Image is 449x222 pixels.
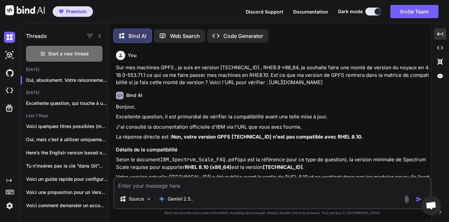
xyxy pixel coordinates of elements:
h2: [DATE] [21,90,108,95]
code: IBM_Spectrum_Scale_FAQ.pdf [160,156,237,163]
p: Oui, absolument. Votre raisonnement est ... [26,77,108,83]
strong: [TECHNICAL_ID] [263,164,303,170]
h3: Détails de la compatibilité [116,146,430,154]
strong: RHEL 8.10 (x86_64) [185,164,232,170]
img: premium [59,10,64,14]
p: Oui, mais c’est à utiliser uniquement en... [26,136,108,143]
button: Invite Team [390,5,438,18]
p: Voici un guide rapide pour configurer nfsd... [26,176,108,182]
p: Web Search [170,32,200,40]
p: Voici comment demander un accompagnement par un... [26,202,108,209]
p: Bind can provide inaccurate information, including about people. Always double-check its answers.... [113,210,431,215]
p: Voici quelques titres possibles (mon préféré en... [26,123,108,130]
span: Start a new thread [48,50,89,57]
strong: Non, votre version GPFS [TECHNICAL_ID] n'est pas compatible avec RHEL 8.10. [171,134,363,140]
img: attachment [403,195,410,203]
p: La réponse directe est : [116,133,430,141]
h2: [DATE] [21,67,108,72]
h6: You [128,52,137,59]
p: Here’s the English version based on your... [26,149,108,156]
p: Excellente question, qui touche à une pe... [26,100,108,107]
img: Gemini 2.5 Pro [158,196,165,202]
p: Bind AI [128,32,146,40]
p: Code Generator [223,32,263,40]
button: Documentation [293,8,328,15]
p: Votre version actuelle ([TECHNICAL_ID]) a été publiée avant la sortie de RHEL 8.10 et ne contient... [116,174,430,188]
span: Premium [66,8,87,15]
p: Bonjour, [116,103,430,111]
img: settings [4,200,15,211]
p: Source [129,196,144,202]
span: Discord Support [246,9,283,15]
button: Discord Support [246,8,283,15]
p: J'ai consulté la documentation officielle d'IBM via l'URL que vous avez fournie. [116,123,430,131]
p: Gemini 2.5.. [168,196,193,202]
img: githubDark [4,67,15,79]
p: Tu n’insères pas la clé “dans Git”... [26,163,108,169]
img: darkAi-studio [4,49,15,61]
p: Objet : Point sur l’avancement du dossier... [26,215,108,222]
h6: Bind AI [126,92,142,99]
h1: Threads [26,32,47,40]
p: Excellente question, il est primordial de vérifier la compatibilité avant une telle mise à jour. [116,113,430,121]
div: Ouvrir le chat [421,196,441,215]
p: Voici une proposition pour un Verse 2:... [26,189,108,196]
span: Documentation [293,9,328,15]
span: Dark mode [338,8,363,15]
button: premiumPremium [53,6,93,17]
img: Bind AI [5,5,45,15]
p: Selon le document (qui est la référence pour ce type de question), la version minimale de Spectru... [116,156,430,171]
p: Sur mes machines GPFS , je suis en version [TECHNICAL_ID] , RHE8.9 x86_64, je souhaite faire une ... [116,64,430,86]
img: cloudideIcon [4,85,15,96]
img: darkChat [4,32,15,43]
img: icon [416,196,422,203]
h2: Last 7 Days [21,113,108,118]
img: Pick Models [146,196,152,202]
